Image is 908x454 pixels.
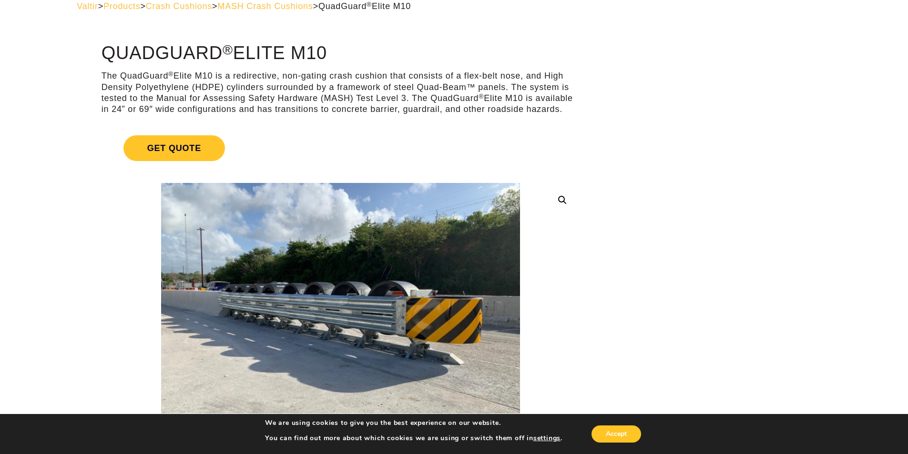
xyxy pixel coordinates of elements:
[103,1,140,11] a: Products
[102,43,580,63] h1: QuadGuard Elite M10
[479,93,484,100] sup: ®
[168,71,173,78] sup: ®
[77,1,98,11] a: Valtir
[102,71,580,115] p: The QuadGuard Elite M10 is a redirective, non-gating crash cushion that consists of a flex-belt n...
[146,1,212,11] a: Crash Cushions
[265,434,562,443] p: You can find out more about which cookies we are using or switch them off in .
[77,1,831,12] div: > > > >
[217,1,313,11] a: MASH Crash Cushions
[102,124,580,172] a: Get Quote
[592,425,641,443] button: Accept
[533,434,561,443] button: settings
[223,42,233,57] sup: ®
[123,135,225,161] span: Get Quote
[367,1,372,8] sup: ®
[265,419,562,427] p: We are using cookies to give you the best experience on our website.
[318,1,411,11] span: QuadGuard Elite M10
